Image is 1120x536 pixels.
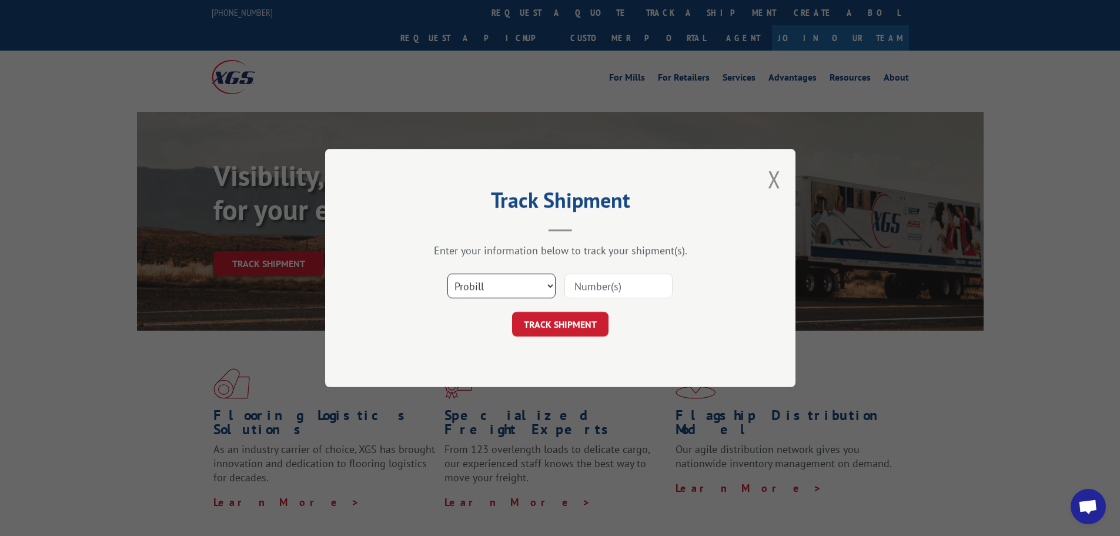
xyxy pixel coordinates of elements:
div: Open chat [1071,489,1106,524]
button: TRACK SHIPMENT [512,312,609,337]
button: Close modal [768,164,781,195]
div: Enter your information below to track your shipment(s). [384,244,737,257]
h2: Track Shipment [384,192,737,214]
input: Number(s) [564,274,673,298]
